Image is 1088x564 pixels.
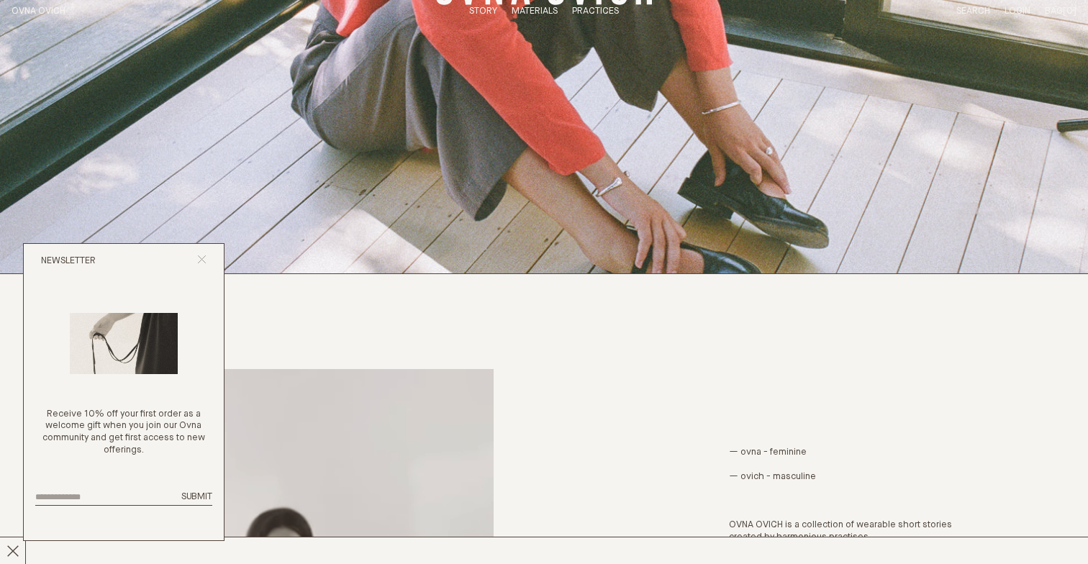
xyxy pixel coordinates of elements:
a: Materials [512,6,558,16]
a: Home [12,6,65,16]
a: Story [469,6,497,16]
p: Receive 10% off your first order as a welcome gift when you join our Ovna community and get first... [35,409,212,458]
h2: Newsletter [41,255,96,268]
span: Bag [1045,6,1063,16]
button: Submit [181,491,212,504]
button: Close popup [197,255,207,268]
a: Search [956,6,990,16]
span: [0] [1063,6,1076,16]
a: Login [1005,6,1030,16]
a: Practices [572,6,619,16]
p: — ovna - feminine — ovich - masculine OVNA OVICH is a collection of wearable short stories create... [729,447,987,544]
span: Submit [181,492,212,501]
